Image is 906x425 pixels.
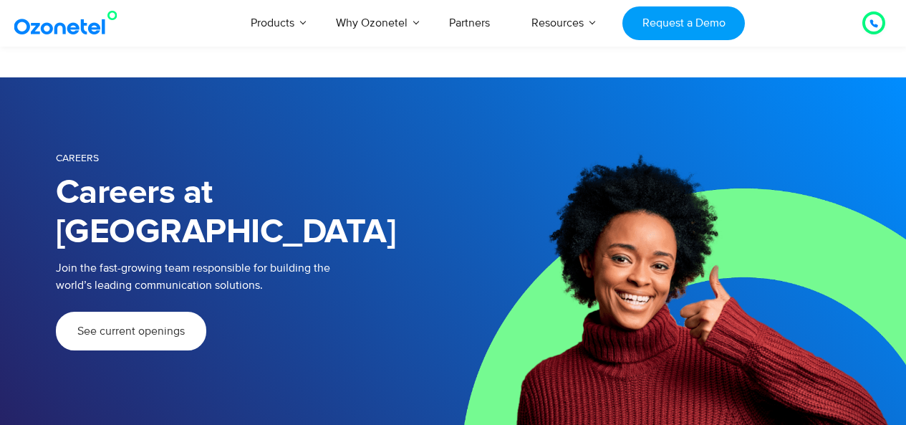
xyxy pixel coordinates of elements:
[56,152,99,164] span: Careers
[77,325,185,337] span: See current openings
[56,312,206,350] a: See current openings
[56,173,453,252] h1: Careers at [GEOGRAPHIC_DATA]
[56,259,432,294] p: Join the fast-growing team responsible for building the world’s leading communication solutions.
[622,6,745,40] a: Request a Demo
